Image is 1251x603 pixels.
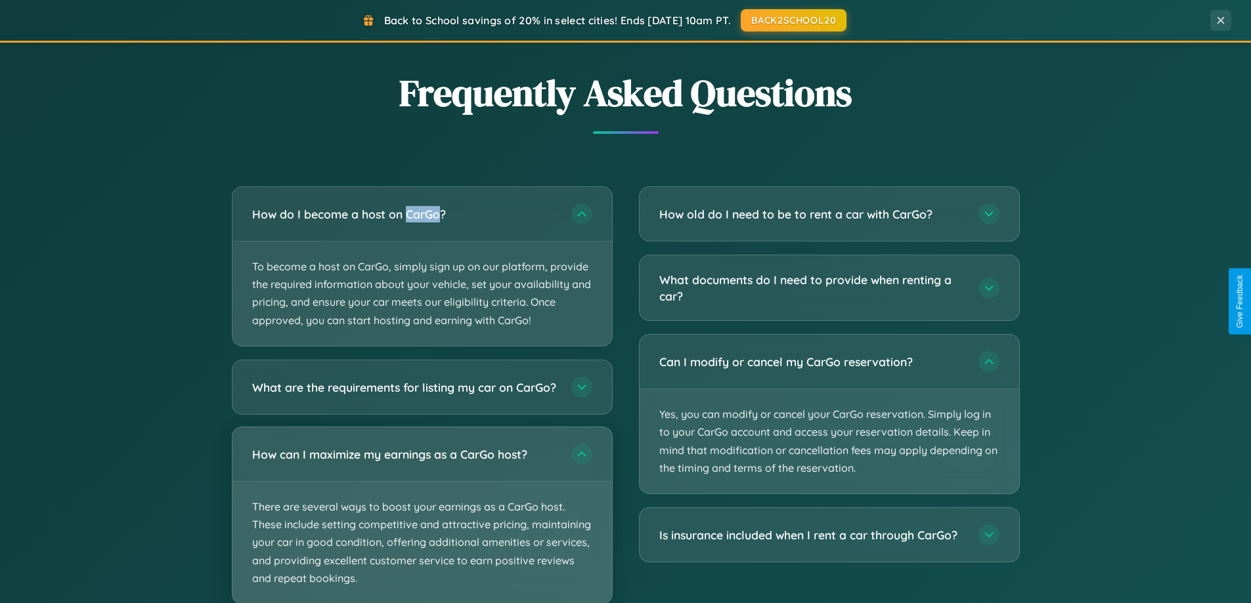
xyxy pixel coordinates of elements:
h3: What are the requirements for listing my car on CarGo? [252,379,558,395]
span: Back to School savings of 20% in select cities! Ends [DATE] 10am PT. [384,14,731,27]
h3: Can I modify or cancel my CarGo reservation? [659,354,965,370]
p: Yes, you can modify or cancel your CarGo reservation. Simply log in to your CarGo account and acc... [640,389,1019,493]
div: Give Feedback [1235,275,1244,328]
h3: How old do I need to be to rent a car with CarGo? [659,206,965,222]
h3: Is insurance included when I rent a car through CarGo? [659,527,965,543]
h3: How can I maximize my earnings as a CarGo host? [252,446,558,462]
button: BACK2SCHOOL20 [741,9,846,31]
h3: How do I become a host on CarGo? [252,206,558,222]
h3: What documents do I need to provide when renting a car? [659,272,965,304]
p: To become a host on CarGo, simply sign up on our platform, provide the required information about... [232,241,612,346]
h2: Frequently Asked Questions [232,68,1020,118]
